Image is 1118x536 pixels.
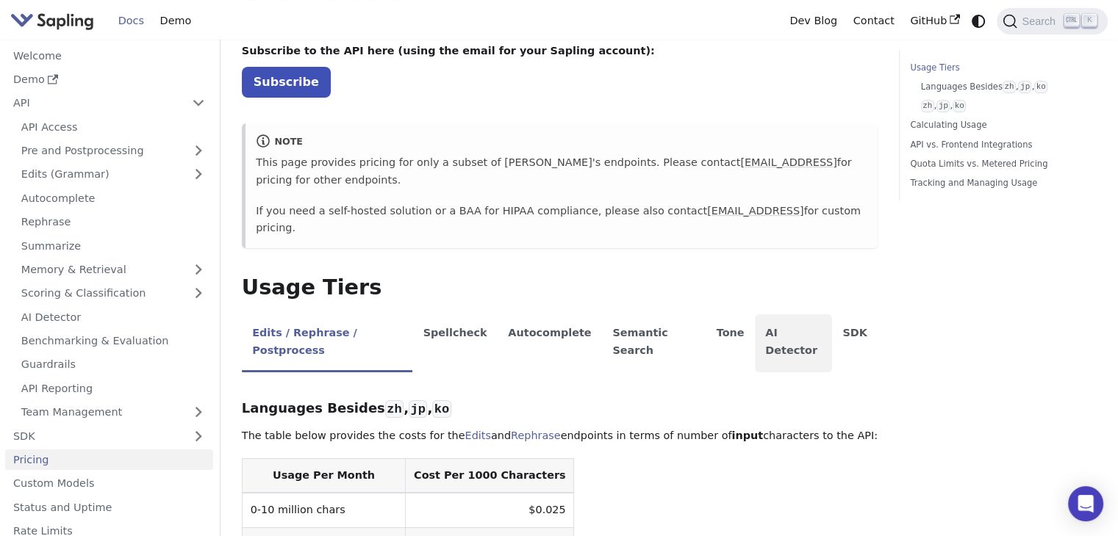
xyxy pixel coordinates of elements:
[13,116,213,137] a: API Access
[5,449,213,471] a: Pricing
[5,496,213,518] a: Status and Uptime
[781,10,845,32] a: Dev Blog
[1082,14,1097,27] kbd: K
[910,176,1092,190] a: Tracking and Managing Usage
[968,10,989,32] button: Switch between dark and light mode (currently system mode)
[910,61,1092,75] a: Usage Tiers
[406,493,574,527] td: $0.025
[13,330,213,352] a: Benchmarking & Evaluation
[755,314,832,372] li: AI Detector
[406,458,574,493] th: Cost Per 1000 Characters
[5,45,213,66] a: Welcome
[465,430,491,441] a: Edits
[385,400,404,418] code: zh
[13,211,213,233] a: Rephrase
[409,400,427,418] code: jp
[13,306,213,327] a: AI Detector
[184,425,213,446] button: Expand sidebar category 'SDK'
[910,118,1092,132] a: Calculating Usage
[910,138,1092,152] a: API vs. Frontend Integrations
[412,314,498,372] li: Spellcheck
[13,259,213,280] a: Memory & Retrieval
[997,8,1107,35] button: Search (Ctrl+K)
[242,45,655,57] strong: Subscribe to the API here (using the email for your Sapling account):
[910,157,1092,171] a: Quota Limits vs. Metered Pricing
[242,400,878,417] h3: Languages Besides , ,
[498,314,602,372] li: Autocomplete
[921,99,1086,113] a: zh,jp,ko
[5,93,184,114] a: API
[1034,81,1047,93] code: ko
[740,156,836,168] a: [EMAIL_ADDRESS]
[5,473,213,494] a: Custom Models
[936,100,950,112] code: jp
[10,10,94,32] img: Sapling.ai
[256,134,867,151] div: note
[10,10,99,32] a: Sapling.ai
[242,314,412,372] li: Edits / Rephrase / Postprocess
[13,140,213,162] a: Pre and Postprocessing
[731,430,763,441] strong: input
[5,425,184,446] a: SDK
[242,458,405,493] th: Usage Per Month
[13,377,213,399] a: API Reporting
[1003,81,1016,93] code: zh
[13,283,213,304] a: Scoring & Classification
[707,205,803,217] a: [EMAIL_ADDRESS]
[256,203,867,238] p: If you need a self-hosted solution or a BAA for HIPAA compliance, please also contact for custom ...
[13,235,213,256] a: Summarize
[13,402,213,423] a: Team Management
[5,69,213,90] a: Demo
[242,67,331,97] a: Subscribe
[184,93,213,114] button: Collapse sidebar category 'API'
[511,430,561,441] a: Rephrase
[152,10,199,32] a: Demo
[1018,81,1031,93] code: jp
[1017,15,1064,27] span: Search
[845,10,903,32] a: Contact
[242,275,878,301] h2: Usage Tiers
[13,164,213,185] a: Edits (Grammar)
[256,154,867,189] p: This page provides pricing for only a subset of [PERSON_NAME]'s endpoints. Please contact for pri...
[921,100,934,112] code: zh
[1068,486,1103,521] div: Open Intercom Messenger
[110,10,152,32] a: Docs
[13,187,213,209] a: Autocomplete
[902,10,967,32] a: GitHub
[602,314,706,372] li: Semantic Search
[13,354,213,375] a: Guardrails
[242,427,878,445] p: The table below provides the costs for the and endpoints in terms of number of characters to the ...
[921,80,1086,94] a: Languages Besideszh,jp,ko
[706,314,755,372] li: Tone
[832,314,878,372] li: SDK
[242,493,405,527] td: 0-10 million chars
[432,400,451,418] code: ko
[953,100,966,112] code: ko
